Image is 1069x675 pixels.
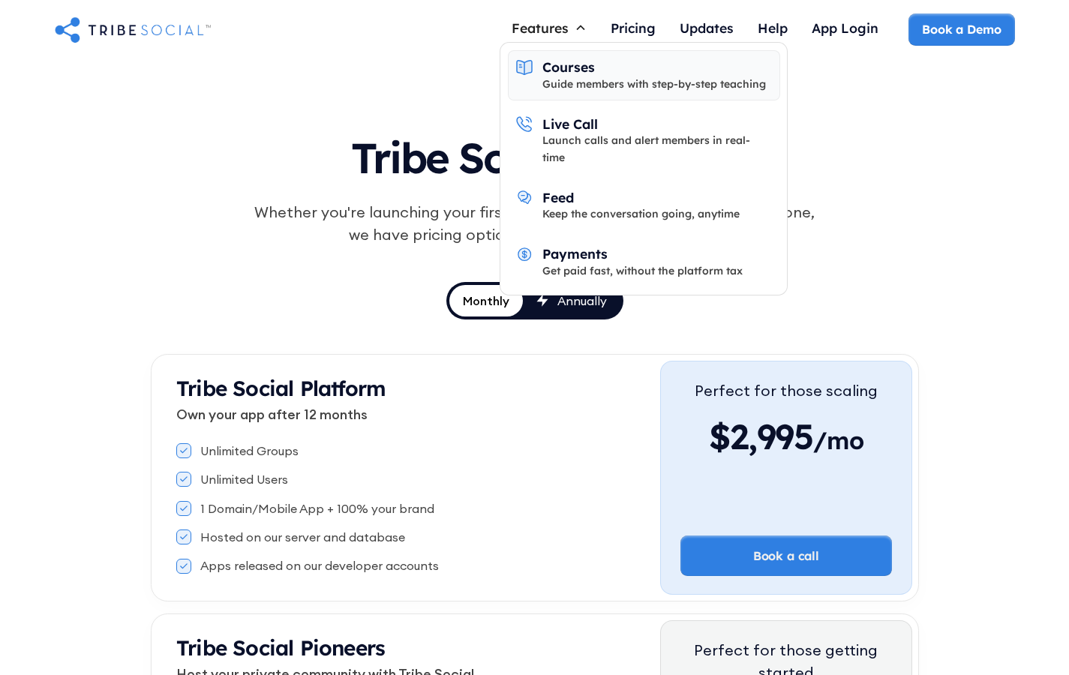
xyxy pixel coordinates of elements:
a: Live CallLaunch calls and alert members in real-time [508,106,780,174]
a: CoursesGuide members with step-by-step teaching [508,50,780,101]
div: Keep the conversation going, anytime [542,205,740,222]
div: Apps released on our developer accounts [200,557,439,574]
div: 1 Domain/Mobile App + 100% your brand [200,500,434,517]
a: Updates [668,13,746,46]
div: Unlimited Groups [200,442,299,459]
div: Help [758,19,788,36]
div: Courses [542,58,595,75]
div: $2,995 [695,414,878,459]
a: Book a Demo [908,13,1014,45]
div: Get paid fast, without the platform tax [542,262,743,279]
div: Updates [680,19,734,36]
strong: Tribe Social Platform [176,375,386,401]
a: App Login [800,13,890,46]
div: Whether you're launching your first community or scaling an established one, we have pricing opti... [247,201,823,246]
a: home [55,14,211,44]
h1: Tribe Social Pricing [187,120,883,189]
p: Own your app after 12 months [176,404,660,424]
div: Monthly [463,292,509,309]
nav: Features [500,42,788,295]
strong: Tribe Social Pioneers [176,634,385,661]
div: Pricing [611,19,656,36]
a: Book a call [680,535,892,576]
div: Features [500,13,599,42]
div: App Login [812,19,878,36]
div: Guide members with step-by-step teaching [542,76,766,92]
div: Payments [542,245,608,262]
div: Unlimited Users [200,471,288,487]
a: Help [746,13,800,46]
div: Features [512,19,569,36]
div: Launch calls and alert members in real-time [542,132,772,166]
a: FeedKeep the conversation going, anytime [508,180,780,231]
a: PaymentsGet paid fast, without the platform tax [508,237,780,288]
span: /mo [813,425,863,463]
div: Hosted on our server and database [200,529,405,545]
a: Pricing [599,13,668,46]
div: Perfect for those scaling [695,379,878,402]
div: Feed [542,189,574,205]
div: Annually [557,292,607,309]
div: Live Call [542,115,598,132]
